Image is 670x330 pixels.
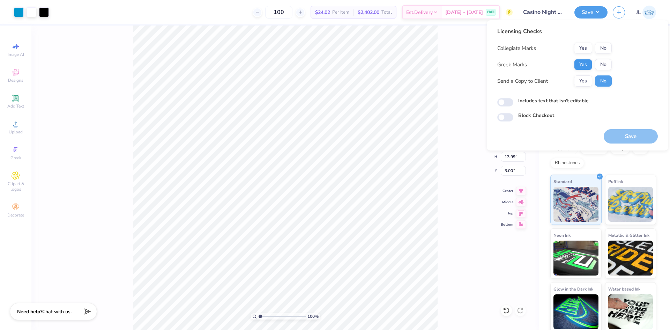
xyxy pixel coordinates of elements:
strong: Need help? [17,308,42,315]
img: Jairo Laqui [642,6,656,19]
span: Bottom [501,222,513,227]
div: Licensing Checks [497,27,612,36]
button: No [595,59,612,70]
span: Clipart & logos [3,181,28,192]
button: No [595,75,612,87]
span: 100 % [307,313,319,320]
span: Neon Ink [553,232,571,239]
span: Total [381,9,392,16]
span: Standard [553,178,572,185]
span: Center [501,189,513,193]
span: Middle [501,200,513,205]
input: – – [265,6,292,19]
span: Glow in the Dark Ink [553,285,593,293]
img: Puff Ink [608,187,653,222]
span: Chat with us. [42,308,72,315]
div: Greek Marks [497,61,527,69]
img: Water based Ink [608,294,653,329]
span: Metallic & Glitter Ink [608,232,649,239]
label: Includes text that isn't editable [518,97,589,104]
span: Decorate [7,212,24,218]
span: Greek [10,155,21,161]
span: Est. Delivery [406,9,433,16]
img: Glow in the Dark Ink [553,294,598,329]
span: Designs [8,78,23,83]
span: Upload [9,129,23,135]
span: Per Item [332,9,349,16]
span: Add Text [7,103,24,109]
span: [DATE] - [DATE] [445,9,483,16]
span: Puff Ink [608,178,623,185]
span: Top [501,211,513,216]
span: Image AI [8,52,24,57]
span: JL [636,8,641,16]
button: No [595,43,612,54]
button: Yes [574,75,592,87]
button: Save [574,6,608,19]
span: FREE [487,10,494,15]
img: Standard [553,187,598,222]
img: Metallic & Glitter Ink [608,241,653,276]
input: Untitled Design [518,5,569,19]
a: JL [636,6,656,19]
span: $24.02 [315,9,330,16]
div: Rhinestones [550,158,584,168]
span: $2,402.00 [358,9,379,16]
span: Water based Ink [608,285,640,293]
button: Yes [574,59,592,70]
img: Neon Ink [553,241,598,276]
label: Block Checkout [518,112,554,119]
button: Yes [574,43,592,54]
div: Collegiate Marks [497,44,536,52]
div: Send a Copy to Client [497,77,548,85]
